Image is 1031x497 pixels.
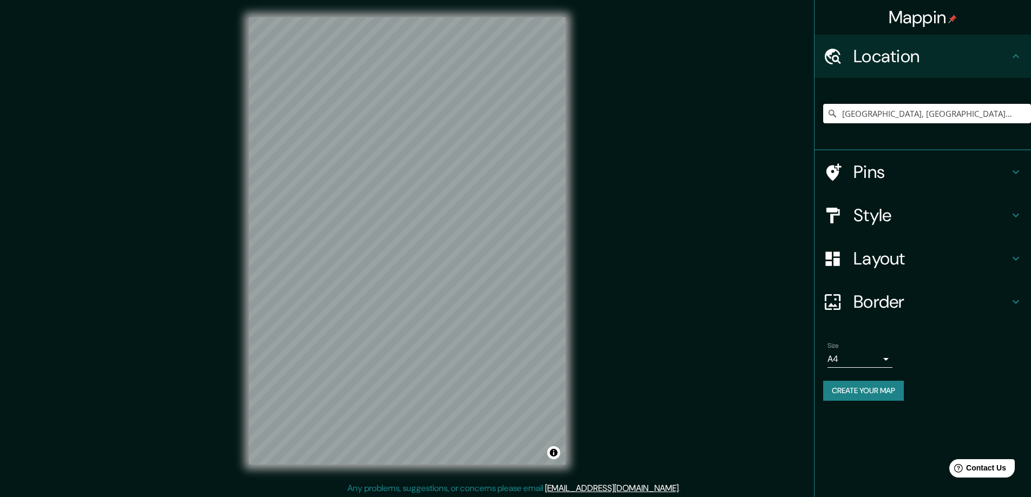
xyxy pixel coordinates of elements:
div: A4 [828,350,892,368]
h4: Style [853,204,1009,226]
div: . [680,482,682,495]
div: . [682,482,684,495]
button: Toggle attribution [547,446,560,459]
canvas: Map [249,17,566,465]
div: Pins [815,150,1031,194]
div: Layout [815,237,1031,280]
div: Border [815,280,1031,323]
h4: Location [853,45,1009,67]
button: Create your map [823,381,904,401]
a: [EMAIL_ADDRESS][DOMAIN_NAME] [545,482,679,494]
p: Any problems, suggestions, or concerns please email . [347,482,680,495]
h4: Layout [853,248,1009,269]
label: Size [828,341,839,350]
div: Location [815,35,1031,78]
h4: Pins [853,161,1009,183]
img: pin-icon.png [948,15,957,23]
iframe: Help widget launcher [935,455,1019,485]
h4: Mappin [889,6,957,28]
input: Pick your city or area [823,104,1031,123]
h4: Border [853,291,1009,313]
div: Style [815,194,1031,237]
